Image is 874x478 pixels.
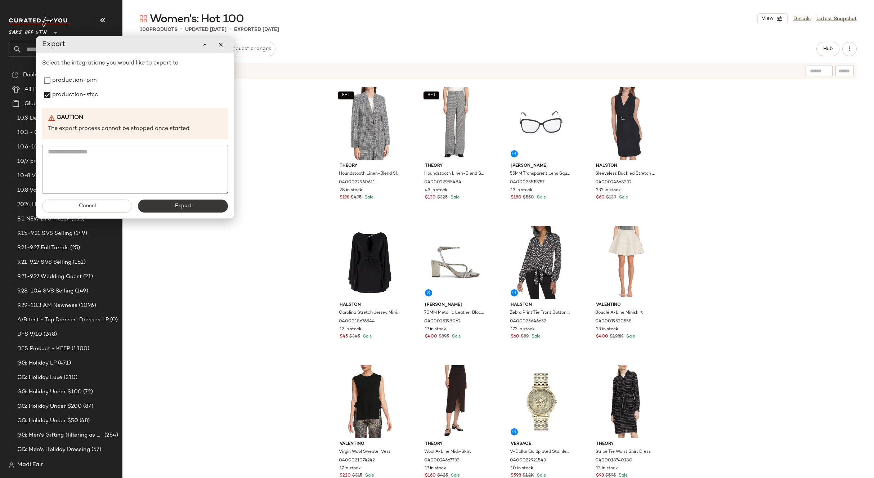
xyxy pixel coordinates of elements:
[816,15,857,23] a: Latest Snapshot
[140,26,178,33] div: Products
[595,457,632,464] span: 0400018740180
[349,334,360,340] span: $345
[510,179,544,186] span: 0400025519757
[595,171,656,177] span: Sleeveless Buckled Stretch Sheath Dress
[535,195,546,200] span: Sale
[596,195,605,201] span: $60
[596,334,608,340] span: $400
[17,186,76,195] span: 10.8 Valentino BP SVS
[424,171,485,177] span: Houndstooth Linen-Blend Straight Trousers
[17,316,109,324] span: A/B test - Top Dresses: Dresses LP
[617,473,628,478] span: Sale
[511,334,519,340] span: $60
[9,462,14,468] img: svg%3e
[339,310,400,316] span: Carolina Stretch Jersey Minidress
[510,318,546,325] span: 0400025646652
[439,334,449,340] span: $895
[57,359,71,367] span: (471)
[150,12,244,27] span: Women's: Hot 100
[180,25,182,34] span: •
[71,258,86,267] span: (161)
[17,287,73,295] span: 9.28-10.4 SVS Selling
[451,334,461,339] span: Sale
[339,318,375,325] span: 0400018676544
[17,359,57,367] span: GG: Holiday LP
[229,25,231,34] span: •
[595,179,632,186] span: 0400024668332
[339,449,390,455] span: Virgin Wool Sweater Vest
[12,71,19,79] img: svg%3e
[339,171,400,177] span: Houndstooth Linen-Blend Slim-Fit Blazer
[42,59,228,68] p: Select the integrations you would like to export to
[340,334,348,340] span: $45
[425,195,436,201] span: $130
[823,46,833,52] span: Hub
[9,24,47,37] span: Saks OFF 5TH
[17,244,69,252] span: 9.21-9.27 Fall Trends
[341,93,350,98] span: SET
[334,87,406,160] img: 0400022960611
[625,334,635,339] span: Sale
[596,465,618,472] span: 13 in stock
[78,417,90,425] span: (48)
[24,100,72,108] span: Global Clipboards
[590,226,663,299] img: 0400019520558_WHITESILVER
[425,302,486,308] span: [PERSON_NAME]
[364,473,374,478] span: Sale
[340,302,400,308] span: Halston
[42,330,57,339] span: (248)
[340,465,361,472] span: 17 in stock
[70,345,90,353] span: (1300)
[17,258,71,267] span: 9.21-9.27 SVS Selling
[423,91,439,99] button: SET
[339,179,375,186] span: 0400022960611
[793,15,811,23] a: Details
[419,87,492,160] img: 0400022955484_BLACKMULTI
[174,203,191,209] span: Export
[340,187,362,194] span: 28 in stock
[511,302,572,308] span: Halston
[17,129,86,137] span: 10.3 - OCT aged sale SVS
[419,365,492,438] img: 0400024667733_MINK
[424,179,461,186] span: 0400022955484
[596,163,657,169] span: Halston
[606,195,616,201] span: $139
[90,446,102,454] span: (57)
[17,143,82,151] span: 10.6-10.10 AM Newness
[339,457,375,464] span: 0400021074242
[138,200,228,213] button: Export
[17,461,43,469] span: Madi Fair
[17,402,82,411] span: GG: Holiday Under $200
[140,27,149,32] span: 100
[511,441,572,447] span: Versace
[427,93,436,98] span: SET
[82,273,93,281] span: (21)
[425,465,446,472] span: 17 in stock
[511,326,535,333] span: 173 in stock
[595,318,632,325] span: 0400019520558
[596,187,621,194] span: 232 in stock
[23,71,51,79] span: Dashboard
[505,87,577,160] img: 0400025519757_BLACK
[17,431,103,439] span: GG: Men's Gifting (filtering as women's)
[17,157,58,166] span: 10/7 promo svs
[511,465,533,472] span: 10 in stock
[69,244,80,252] span: (25)
[510,457,546,464] span: 0400022921543
[596,326,618,333] span: 23 in stock
[17,201,95,209] span: 2024 Holiday GG Best Sellers
[757,13,788,24] button: View
[590,87,663,160] img: 0400024668332_BLACK
[816,42,839,56] button: Hub
[82,388,93,396] span: (72)
[595,449,651,455] span: Stripe Tie Waist Shirt Dress
[62,374,77,382] span: (210)
[590,365,663,438] img: 0400018740180
[425,187,448,194] span: 43 in stock
[437,195,448,201] span: $325
[424,310,485,316] span: 70MM Metallic Leather Block-Heel Sandals
[140,15,147,22] img: svg%3e
[340,326,362,333] span: 12 in stock
[510,449,571,455] span: V-Dollar Goldplated Stainless Steel Medusa-Icon Watch/37MM
[530,334,541,339] span: Sale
